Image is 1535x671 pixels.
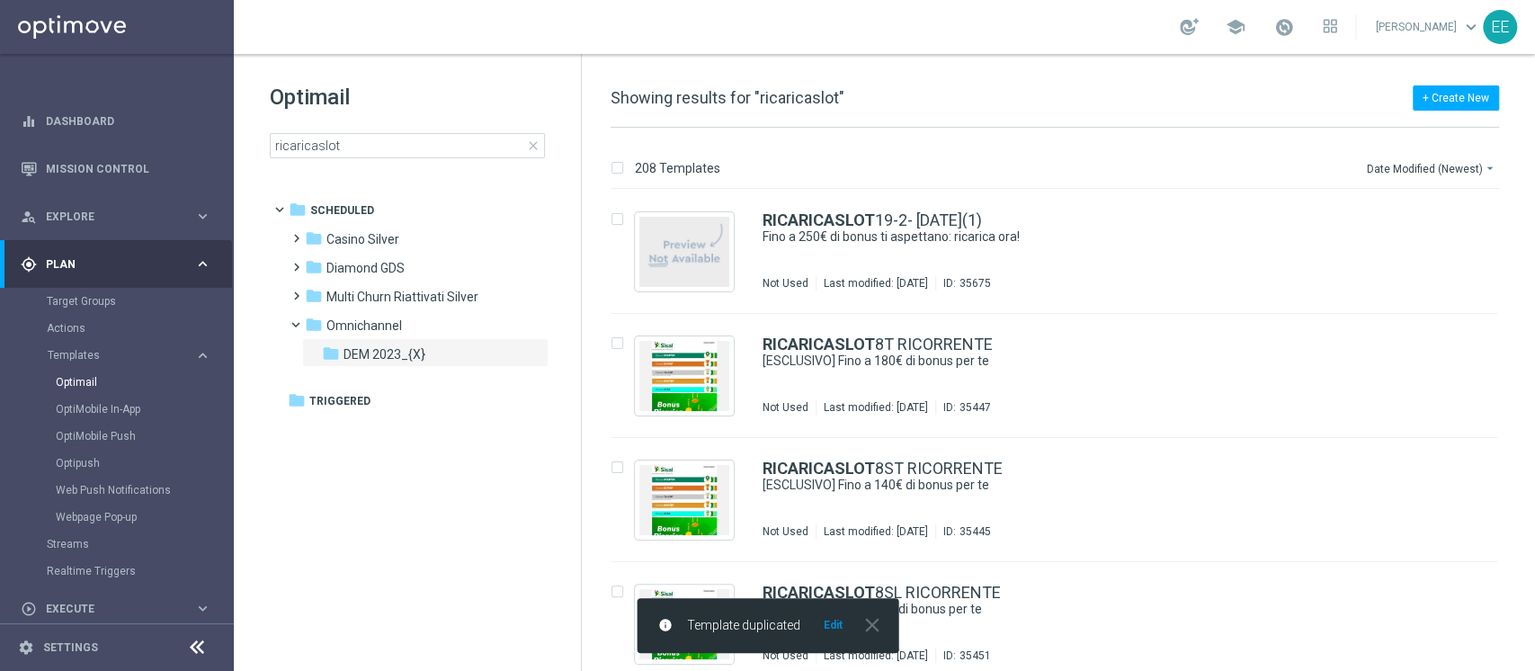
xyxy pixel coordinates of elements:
[593,190,1531,314] div: Press SPACE to select this row.
[56,402,187,416] a: OptiMobile In-App
[20,210,212,224] button: person_search Explore keyboard_arrow_right
[47,564,187,578] a: Realtime Triggers
[935,276,991,291] div: ID:
[56,477,232,504] div: Web Push Notifications
[344,346,425,362] span: DEM 2023_{X}
[21,97,211,145] div: Dashboard
[194,255,211,273] i: keyboard_arrow_right
[47,315,232,342] div: Actions
[859,618,884,632] button: close
[935,524,991,539] div: ID:
[21,601,37,617] i: play_circle_outline
[763,524,808,539] div: Not Used
[763,601,1422,618] div: [ESCLUSIVO] Fino a 90€ di bonus per te
[959,649,991,663] div: 35451
[763,335,875,353] b: RICARICASLOT
[20,162,212,176] button: Mission Control
[322,344,340,362] i: folder
[763,601,1380,618] a: [ESCLUSIVO] Fino a 90€ di bonus per te
[56,396,232,423] div: OptiMobile In-App
[763,400,808,415] div: Not Used
[21,209,194,225] div: Explore
[47,537,187,551] a: Streams
[1365,157,1499,179] button: Date Modified (Newest)arrow_drop_down
[289,201,307,219] i: folder
[1483,161,1497,175] i: arrow_drop_down
[1461,17,1481,37] span: keyboard_arrow_down
[47,348,212,362] button: Templates keyboard_arrow_right
[635,160,720,176] p: 208 Templates
[56,510,187,524] a: Webpage Pop-up
[1483,10,1517,44] div: EE
[21,256,37,273] i: gps_fixed
[763,353,1422,370] div: [ESCLUSIVO] Fino a 180€ di bonus per te
[326,231,399,247] span: Casino Silver
[46,211,194,222] span: Explore
[21,113,37,130] i: equalizer
[305,287,323,305] i: folder
[639,589,729,659] img: 35451.jpeg
[639,341,729,411] img: 35447.jpeg
[47,531,232,558] div: Streams
[43,642,98,653] a: Settings
[1413,85,1499,111] button: + Create New
[817,524,935,539] div: Last modified: [DATE]
[326,289,478,305] span: Multi Churn Riattivati Silver
[47,294,187,309] a: Target Groups
[639,217,729,287] img: noPreview.jpg
[817,400,935,415] div: Last modified: [DATE]
[20,114,212,129] button: equalizer Dashboard
[20,602,212,616] button: play_circle_outline Execute keyboard_arrow_right
[763,353,1380,370] a: [ESCLUSIVO] Fino a 180€ di bonus per te
[47,342,232,531] div: Templates
[763,477,1380,494] a: [ESCLUSIVO] Fino a 140€ di bonus per te
[56,504,232,531] div: Webpage Pop-up
[326,260,405,276] span: Diamond GDS
[326,318,402,334] span: Omnichannel
[763,583,875,602] b: RICARICASLOT
[270,83,545,112] h1: Optimail
[658,618,673,632] i: info
[18,640,34,656] i: settings
[47,288,232,315] div: Target Groups
[861,613,884,637] i: close
[305,258,323,276] i: folder
[763,477,1422,494] div: [ESCLUSIVO] Fino a 140€ di bonus per te
[46,145,211,192] a: Mission Control
[305,229,323,247] i: folder
[46,259,194,270] span: Plan
[305,316,323,334] i: folder
[935,400,991,415] div: ID:
[611,88,844,107] span: Showing results for "ricaricaslot"
[56,483,187,497] a: Web Push Notifications
[763,228,1380,246] a: Fino a 250€ di bonus ti aspettano: ricarica ora!
[1226,17,1245,37] span: school
[21,145,211,192] div: Mission Control
[46,97,211,145] a: Dashboard
[46,604,194,614] span: Execute
[48,350,176,361] span: Templates
[20,257,212,272] button: gps_fixed Plan keyboard_arrow_right
[310,202,374,219] span: Scheduled
[959,524,991,539] div: 35445
[288,391,306,409] i: folder
[959,276,991,291] div: 35675
[309,393,370,409] span: Triggered
[763,210,875,229] b: RICARICASLOT
[763,649,808,663] div: Not Used
[48,350,194,361] div: Templates
[194,600,211,617] i: keyboard_arrow_right
[687,618,800,633] span: Template duplicated
[194,208,211,225] i: keyboard_arrow_right
[56,369,232,396] div: Optimail
[763,585,1001,601] a: RICARICASLOT8SL RICORRENTE
[817,649,935,663] div: Last modified: [DATE]
[763,461,1003,477] a: RICARICASLOT8ST RICORRENTE
[47,321,187,335] a: Actions
[593,314,1531,438] div: Press SPACE to select this row.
